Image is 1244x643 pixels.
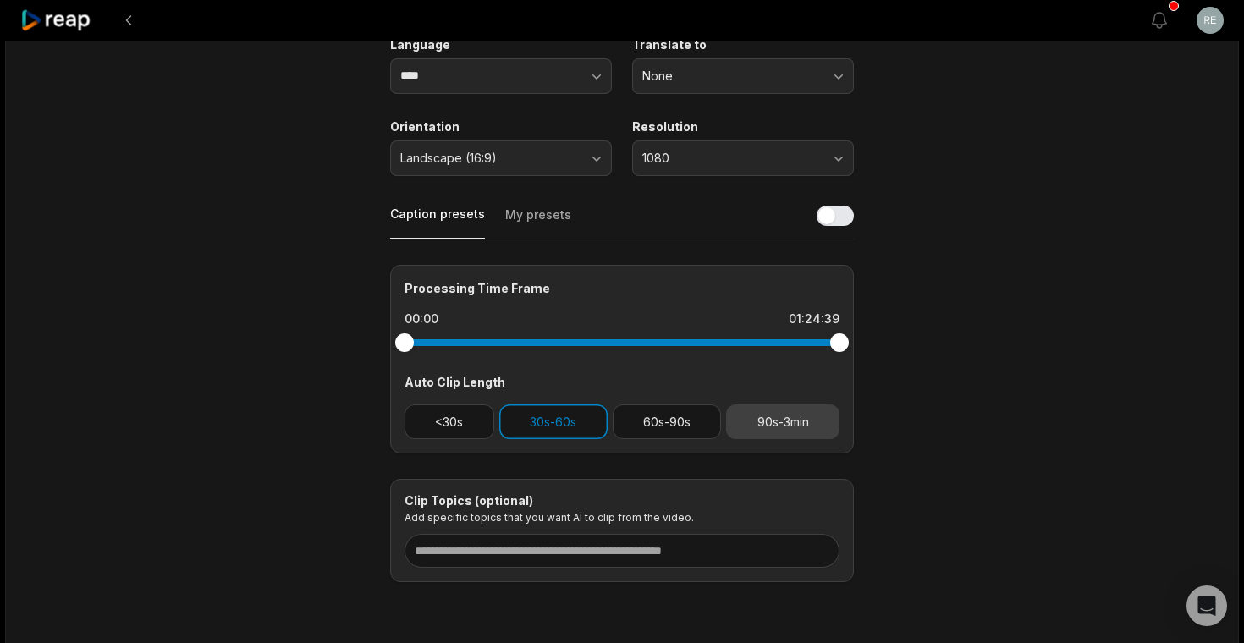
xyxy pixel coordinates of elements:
span: None [642,69,820,84]
button: Landscape (16:9) [390,140,612,176]
button: 1080 [632,140,854,176]
button: Caption presets [390,206,485,239]
button: 90s-3min [726,404,839,439]
div: Auto Clip Length [405,373,839,391]
label: Language [390,37,612,52]
button: None [632,58,854,94]
p: Add specific topics that you want AI to clip from the video. [405,511,839,524]
span: Landscape (16:9) [400,151,578,166]
div: Clip Topics (optional) [405,493,839,508]
button: My presets [505,206,571,239]
label: Resolution [632,119,854,135]
label: Orientation [390,119,612,135]
div: Processing Time Frame [405,279,839,297]
label: Translate to [632,37,854,52]
button: 60s-90s [613,404,722,439]
div: 01:24:39 [789,311,839,327]
div: Open Intercom Messenger [1186,585,1227,626]
button: <30s [405,404,494,439]
span: 1080 [642,151,820,166]
button: 30s-60s [499,404,608,439]
div: 00:00 [405,311,438,327]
